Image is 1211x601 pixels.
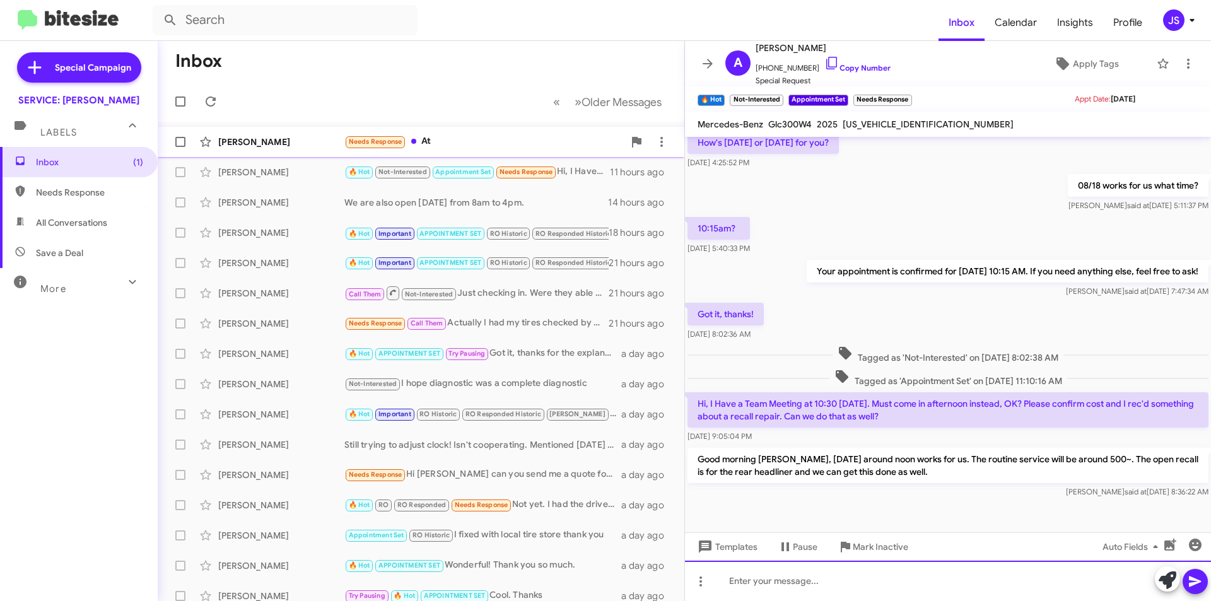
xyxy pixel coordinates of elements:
[218,196,344,209] div: [PERSON_NAME]
[1103,535,1163,558] span: Auto Fields
[36,216,107,229] span: All Conversations
[621,499,674,511] div: a day ago
[687,243,750,253] span: [DATE] 5:40:33 PM
[490,259,527,267] span: RO Historic
[687,448,1208,483] p: Good morning [PERSON_NAME], [DATE] around noon works for us. The routine service will be around 5...
[349,380,397,388] span: Not-Interested
[734,53,742,73] span: A
[985,4,1047,41] a: Calendar
[609,257,674,269] div: 21 hours ago
[1103,4,1152,41] a: Profile
[218,347,344,360] div: [PERSON_NAME]
[1125,286,1147,296] span: said at
[349,137,402,146] span: Needs Response
[394,592,415,600] span: 🔥 Hot
[567,89,669,115] button: Next
[1066,286,1208,296] span: [PERSON_NAME] [DATE] 7:47:34 AM
[218,136,344,148] div: [PERSON_NAME]
[344,558,621,573] div: Wonderful! Thank you so much.
[344,285,609,301] div: Just checking in. Were they able to follow up with you?
[768,535,828,558] button: Pause
[465,410,541,418] span: RO Responded Historic
[768,119,812,130] span: Glc300W4
[807,260,1208,283] p: Your appointment is confirmed for [DATE] 10:15 AM. If you need anything else, feel free to ask!
[553,94,560,110] span: «
[687,329,751,339] span: [DATE] 8:02:36 AM
[378,501,389,509] span: RO
[424,592,486,600] span: APPOINTMENT SET
[824,63,891,73] a: Copy Number
[546,89,669,115] nav: Page navigation example
[788,95,848,106] small: Appointment Set
[18,94,139,107] div: SERVICE: [PERSON_NAME]
[608,196,674,209] div: 14 hours ago
[218,287,344,300] div: [PERSON_NAME]
[349,259,370,267] span: 🔥 Hot
[153,5,418,35] input: Search
[455,501,508,509] span: Needs Response
[378,349,440,358] span: APPOINTMENT SET
[698,95,725,106] small: 🔥 Hot
[349,230,370,238] span: 🔥 Hot
[1047,4,1103,41] a: Insights
[218,499,344,511] div: [PERSON_NAME]
[412,531,450,539] span: RO Historic
[853,535,908,558] span: Mark Inactive
[378,410,411,418] span: Important
[344,376,621,391] div: I hope diagnostic was a complete diagnostic
[1111,94,1135,103] span: [DATE]
[500,168,553,176] span: Needs Response
[218,559,344,572] div: [PERSON_NAME]
[610,166,674,178] div: 11 hours ago
[218,469,344,481] div: [PERSON_NAME]
[344,255,609,270] div: Thank you
[218,438,344,451] div: [PERSON_NAME]
[344,346,621,361] div: Got it, thanks for the explanation [PERSON_NAME]! Have a great day
[218,257,344,269] div: [PERSON_NAME]
[535,230,611,238] span: RO Responded Historic
[687,158,749,167] span: [DATE] 4:25:52 PM
[344,467,621,482] div: Hi [PERSON_NAME] can you send me a quote for the tires with the 25% off
[55,61,131,74] span: Special Campaign
[349,410,370,418] span: 🔥 Hot
[687,217,750,240] p: 10:15am?
[349,531,404,539] span: Appointment Set
[344,438,621,451] div: Still trying to adjust clock! Isn't cooperating. Mentioned [DATE] but it may have been overlooked...
[687,431,752,441] span: [DATE] 9:05:04 PM
[218,408,344,421] div: [PERSON_NAME]
[378,561,440,569] span: APPOINTMENT SET
[344,134,624,149] div: At
[1075,94,1111,103] span: Appt Date:
[1068,174,1208,197] p: 08/18 works for us what time?
[546,89,568,115] button: Previous
[349,168,370,176] span: 🔥 Hot
[349,290,382,298] span: Call Them
[1066,487,1208,496] span: [PERSON_NAME] [DATE] 8:36:22 AM
[378,259,411,267] span: Important
[621,529,674,542] div: a day ago
[621,378,674,390] div: a day ago
[349,319,402,327] span: Needs Response
[349,592,385,600] span: Try Pausing
[175,51,222,71] h1: Inbox
[435,168,491,176] span: Appointment Set
[1152,9,1197,31] button: JS
[1073,52,1119,75] span: Apply Tags
[405,290,453,298] span: Not-Interested
[621,408,674,421] div: a day ago
[687,303,764,325] p: Got it, thanks!
[685,535,768,558] button: Templates
[756,55,891,74] span: [PHONE_NUMBER]
[448,349,485,358] span: Try Pausing
[411,319,443,327] span: Call Them
[344,528,621,542] div: I fixed with local tire store thank you
[535,259,611,267] span: RO Responded Historic
[378,168,427,176] span: Not-Interested
[1092,535,1173,558] button: Auto Fields
[349,501,370,509] span: 🔥 Hot
[349,470,402,479] span: Needs Response
[621,559,674,572] div: a day ago
[621,469,674,481] div: a day ago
